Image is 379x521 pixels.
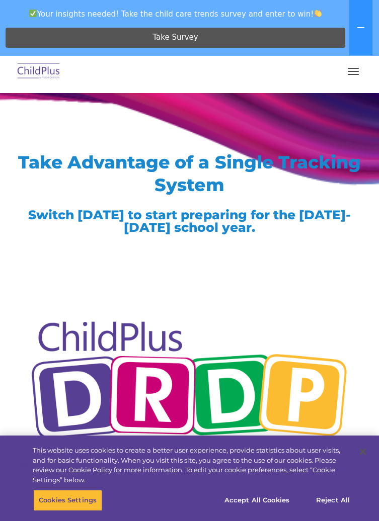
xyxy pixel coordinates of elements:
[33,490,102,511] button: Cookies Settings
[15,60,62,83] img: ChildPlus by Procare Solutions
[18,151,360,196] span: Take Advantage of a Single Tracking System
[29,10,37,17] img: ✅
[219,490,295,511] button: Accept All Cookies
[153,29,198,46] span: Take Survey
[352,441,374,463] button: Close
[25,302,354,501] img: Copyright - DRDP Logo
[6,28,345,48] a: Take Survey
[33,446,352,485] div: This website uses cookies to create a better user experience, provide statistics about user visit...
[4,4,347,24] span: Your insights needed! Take the child care trends survey and enter to win!
[314,10,322,17] img: 👏
[301,490,364,511] button: Reject All
[28,207,350,235] span: Switch [DATE] to start preparing for the [DATE]-[DATE] school year.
